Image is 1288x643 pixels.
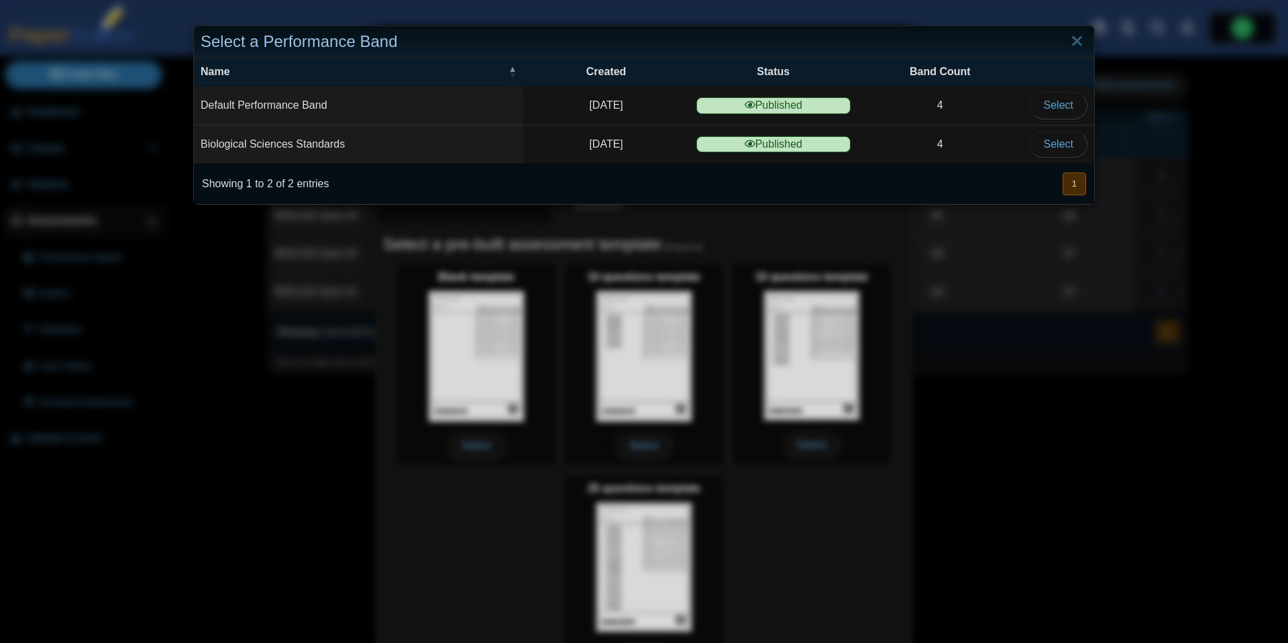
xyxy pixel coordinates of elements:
[1030,131,1087,158] button: Select
[696,136,851,152] span: Published
[508,65,517,79] span: Name : Activate to invert sorting
[1063,172,1086,195] button: 1
[530,64,683,79] span: Created
[1061,172,1086,195] nav: pagination
[696,97,851,113] span: Published
[864,64,1016,79] span: Band Count
[194,87,523,125] td: Default Performance Band
[1044,138,1073,150] span: Select
[194,26,1094,58] div: Select a Performance Band
[201,64,506,79] span: Name
[589,138,623,150] time: May 3, 2025 at 11:12 AM
[589,99,623,111] time: Oct 12, 2023 at 10:04 PM
[194,126,523,164] td: Biological Sciences Standards
[857,87,1022,125] td: 4
[1067,30,1087,53] a: Close
[1044,99,1073,111] span: Select
[696,64,851,79] span: Status
[857,126,1022,164] td: 4
[194,164,329,204] div: Showing 1 to 2 of 2 entries
[1030,92,1087,119] button: Select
